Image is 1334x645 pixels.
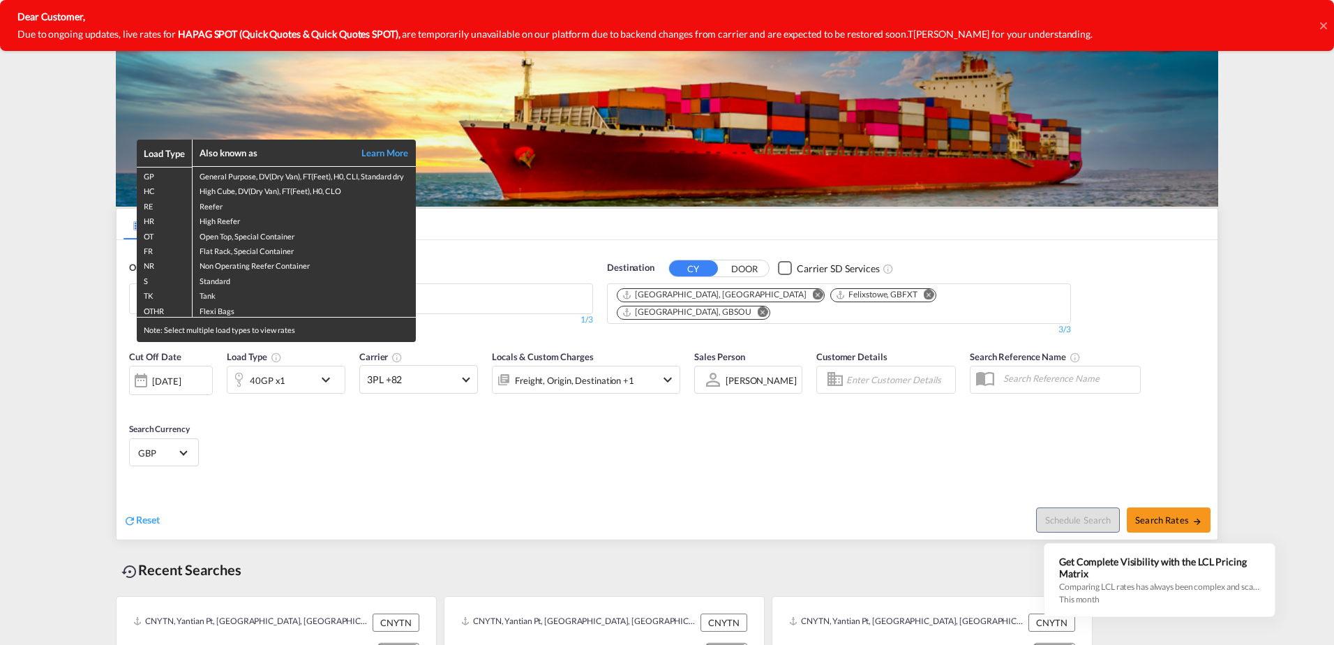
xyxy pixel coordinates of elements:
[200,147,346,159] div: Also known as
[137,272,193,287] td: S
[137,212,193,227] td: HR
[193,302,416,318] td: Flexi Bags
[137,257,193,272] td: NR
[193,242,416,257] td: Flat Rack, Special Container
[137,140,193,167] th: Load Type
[137,228,193,242] td: OT
[137,198,193,212] td: RE
[193,212,416,227] td: High Reefer
[346,147,409,159] a: Learn More
[137,242,193,257] td: FR
[137,167,193,182] td: GP
[193,182,416,197] td: High Cube, DV(Dry Van), FT(Feet), H0, CLO
[137,182,193,197] td: HC
[193,257,416,272] td: Non Operating Reefer Container
[193,228,416,242] td: Open Top, Special Container
[193,272,416,287] td: Standard
[193,287,416,302] td: Tank
[193,198,416,212] td: Reefer
[193,167,416,182] td: General Purpose, DV(Dry Van), FT(Feet), H0, CLI, Standard dry
[137,318,416,342] div: Note: Select multiple load types to view rates
[137,302,193,318] td: OTHR
[137,287,193,302] td: TK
